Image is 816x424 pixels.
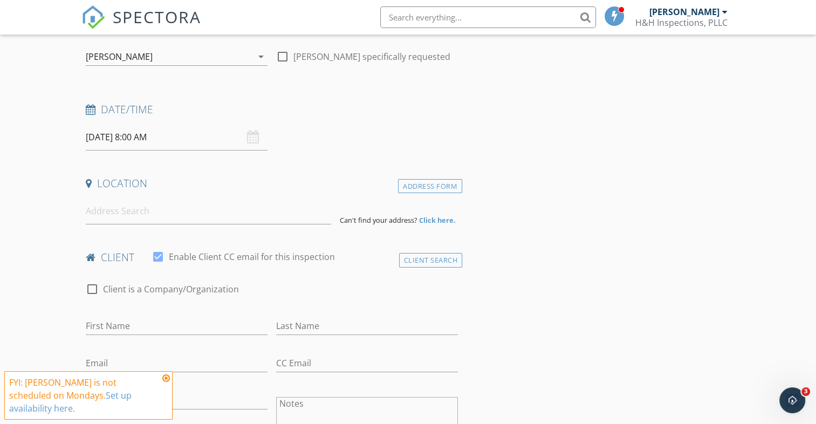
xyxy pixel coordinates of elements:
[103,284,239,295] label: Client is a Company/Organization
[398,179,462,194] div: Address Form
[293,51,450,62] label: [PERSON_NAME] specifically requested
[380,6,596,28] input: Search everything...
[86,176,458,190] h4: Location
[113,5,201,28] span: SPECTORA
[399,253,463,268] div: Client Search
[86,250,458,264] h4: client
[255,50,268,63] i: arrow_drop_down
[649,6,719,17] div: [PERSON_NAME]
[340,215,417,225] span: Can't find your address?
[81,5,105,29] img: The Best Home Inspection Software - Spectora
[9,376,159,415] div: FYI: [PERSON_NAME] is not scheduled on Mondays.
[86,102,458,117] h4: Date/Time
[169,251,335,262] label: Enable Client CC email for this inspection
[86,124,268,151] input: Select date
[86,198,331,224] input: Address Search
[419,215,456,225] strong: Click here.
[81,15,201,37] a: SPECTORA
[86,52,153,61] div: [PERSON_NAME]
[801,387,810,396] span: 3
[779,387,805,413] iframe: Intercom live chat
[635,17,728,28] div: H&H Inspections, PLLC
